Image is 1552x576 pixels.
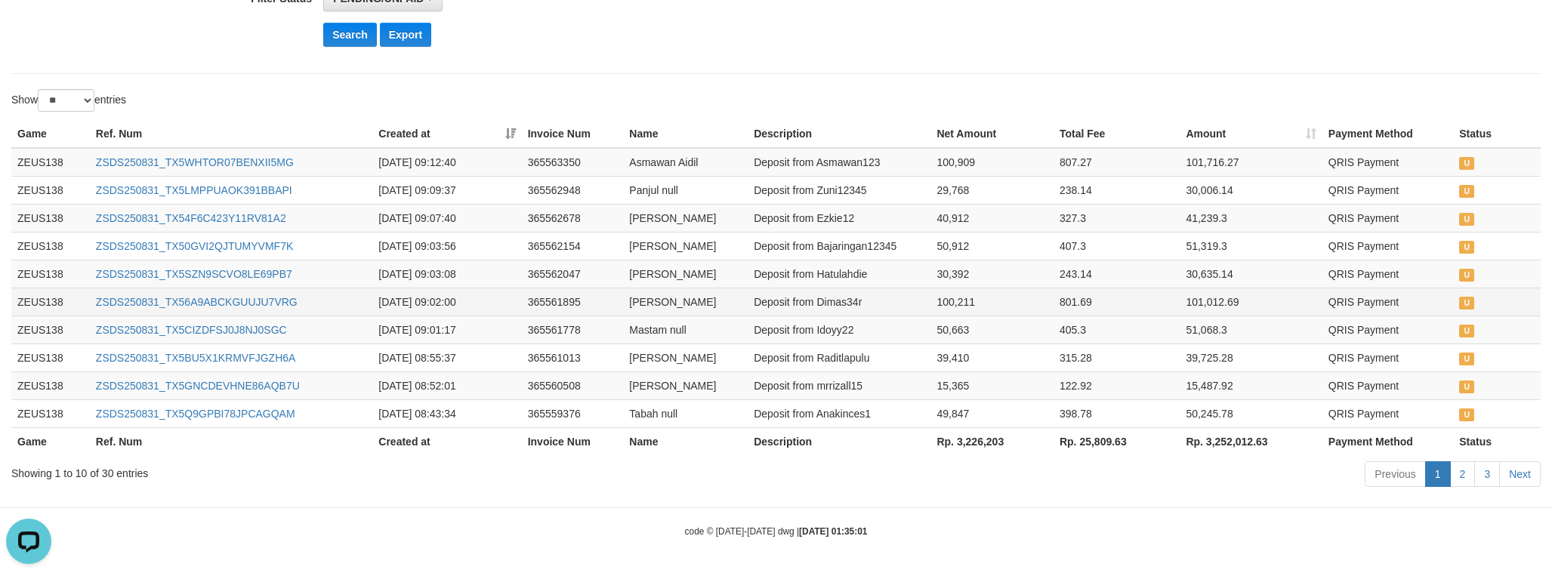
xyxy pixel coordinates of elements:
span: UNPAID [1459,213,1474,226]
td: 398.78 [1054,399,1180,427]
div: Showing 1 to 10 of 30 entries [11,460,635,481]
td: 327.3 [1054,204,1180,232]
td: 39,410 [930,343,1054,371]
a: ZSDS250831_TX56A9ABCKGUUJU7VRG [96,296,298,308]
td: 101,012.69 [1180,288,1322,316]
td: ZEUS138 [11,148,90,177]
td: 30,392 [930,260,1054,288]
a: ZSDS250831_TX50GVI2QJTUMYVMF7K [96,240,293,252]
a: ZSDS250831_TX54F6C423Y11RV81A2 [96,212,286,224]
a: ZSDS250831_TX5GNCDEVHNE86AQB7U [96,380,300,392]
td: 51,319.3 [1180,232,1322,260]
a: ZSDS250831_TX5SZN9SCVO8LE69PB7 [96,268,292,280]
td: QRIS Payment [1322,260,1453,288]
td: [DATE] 09:01:17 [372,316,521,343]
td: 365562948 [522,176,624,204]
span: UNPAID [1459,380,1474,393]
td: 807.27 [1054,148,1180,177]
td: 365561778 [522,316,624,343]
td: [PERSON_NAME] [623,260,748,288]
td: 801.69 [1054,288,1180,316]
td: [DATE] 09:12:40 [372,148,521,177]
td: ZEUS138 [11,399,90,427]
th: Ref. Num [90,427,372,455]
td: ZEUS138 [11,371,90,399]
td: 100,909 [930,148,1054,177]
th: Description [748,427,930,455]
td: [PERSON_NAME] [623,204,748,232]
td: Deposit from Hatulahdie [748,260,930,288]
td: Mastam null [623,316,748,343]
td: QRIS Payment [1322,371,1453,399]
span: UNPAID [1459,185,1474,198]
th: Total Fee [1054,120,1180,148]
td: [DATE] 08:52:01 [372,371,521,399]
th: Game [11,120,90,148]
td: [PERSON_NAME] [623,343,748,371]
td: Deposit from Idoyy22 [748,316,930,343]
a: 3 [1474,461,1500,487]
button: Search [323,23,377,47]
span: UNPAID [1459,241,1474,254]
td: 407.3 [1054,232,1180,260]
td: 15,365 [930,371,1054,399]
td: 315.28 [1054,343,1180,371]
small: code © [DATE]-[DATE] dwg | [685,526,868,537]
th: Description [748,120,930,148]
a: Previous [1365,461,1425,487]
td: 40,912 [930,204,1054,232]
td: 30,006.14 [1180,176,1322,204]
td: 365559376 [522,399,624,427]
td: [DATE] 09:02:00 [372,288,521,316]
td: 50,663 [930,316,1054,343]
th: Rp. 25,809.63 [1054,427,1180,455]
td: Tabah null [623,399,748,427]
td: Deposit from Zuni12345 [748,176,930,204]
td: 243.14 [1054,260,1180,288]
td: [DATE] 08:43:34 [372,399,521,427]
td: QRIS Payment [1322,288,1453,316]
label: Show entries [11,89,126,112]
td: Deposit from Ezkie12 [748,204,930,232]
td: 405.3 [1054,316,1180,343]
td: 101,716.27 [1180,148,1322,177]
td: Panjul null [623,176,748,204]
td: ZEUS138 [11,288,90,316]
a: ZSDS250831_TX5WHTOR07BENXII5MG [96,156,294,168]
td: 365561013 [522,343,624,371]
td: 238.14 [1054,176,1180,204]
button: Open LiveChat chat widget [6,6,51,51]
span: UNPAID [1459,353,1474,365]
th: Payment Method [1322,120,1453,148]
td: 365563350 [522,148,624,177]
td: 30,635.14 [1180,260,1322,288]
th: Payment Method [1322,427,1453,455]
th: Status [1453,120,1541,148]
select: Showentries [38,89,94,112]
a: 1 [1425,461,1451,487]
td: 365560508 [522,371,624,399]
th: Ref. Num [90,120,372,148]
td: QRIS Payment [1322,399,1453,427]
th: Created at [372,427,521,455]
td: 100,211 [930,288,1054,316]
th: Game [11,427,90,455]
td: [PERSON_NAME] [623,371,748,399]
td: QRIS Payment [1322,204,1453,232]
td: ZEUS138 [11,260,90,288]
td: 365562154 [522,232,624,260]
span: UNPAID [1459,297,1474,310]
td: Deposit from mrrizall15 [748,371,930,399]
td: ZEUS138 [11,343,90,371]
td: 39,725.28 [1180,343,1322,371]
td: QRIS Payment [1322,148,1453,177]
td: Deposit from Anakinces1 [748,399,930,427]
th: Invoice Num [522,120,624,148]
td: 365561895 [522,288,624,316]
td: QRIS Payment [1322,232,1453,260]
td: 41,239.3 [1180,204,1322,232]
a: Next [1499,461,1541,487]
button: Export [380,23,431,47]
th: Rp. 3,252,012.63 [1180,427,1322,455]
a: ZSDS250831_TX5BU5X1KRMVFJGZH6A [96,352,296,364]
